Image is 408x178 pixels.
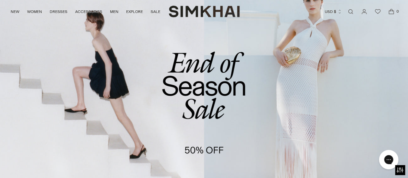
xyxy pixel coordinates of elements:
[11,5,19,19] a: NEW
[376,148,402,172] iframe: Gorgias live chat messenger
[371,5,384,18] a: Wishlist
[344,5,357,18] a: Open search modal
[394,8,400,14] span: 0
[358,5,371,18] a: Go to the account page
[50,5,67,19] a: DRESSES
[169,5,240,18] a: SIMKHAI
[75,5,102,19] a: ACCESSORIES
[385,5,398,18] a: Open cart modal
[325,5,342,19] button: USD $
[151,5,160,19] a: SALE
[110,5,118,19] a: MEN
[126,5,143,19] a: EXPLORE
[27,5,42,19] a: WOMEN
[5,153,65,173] iframe: Sign Up via Text for Offers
